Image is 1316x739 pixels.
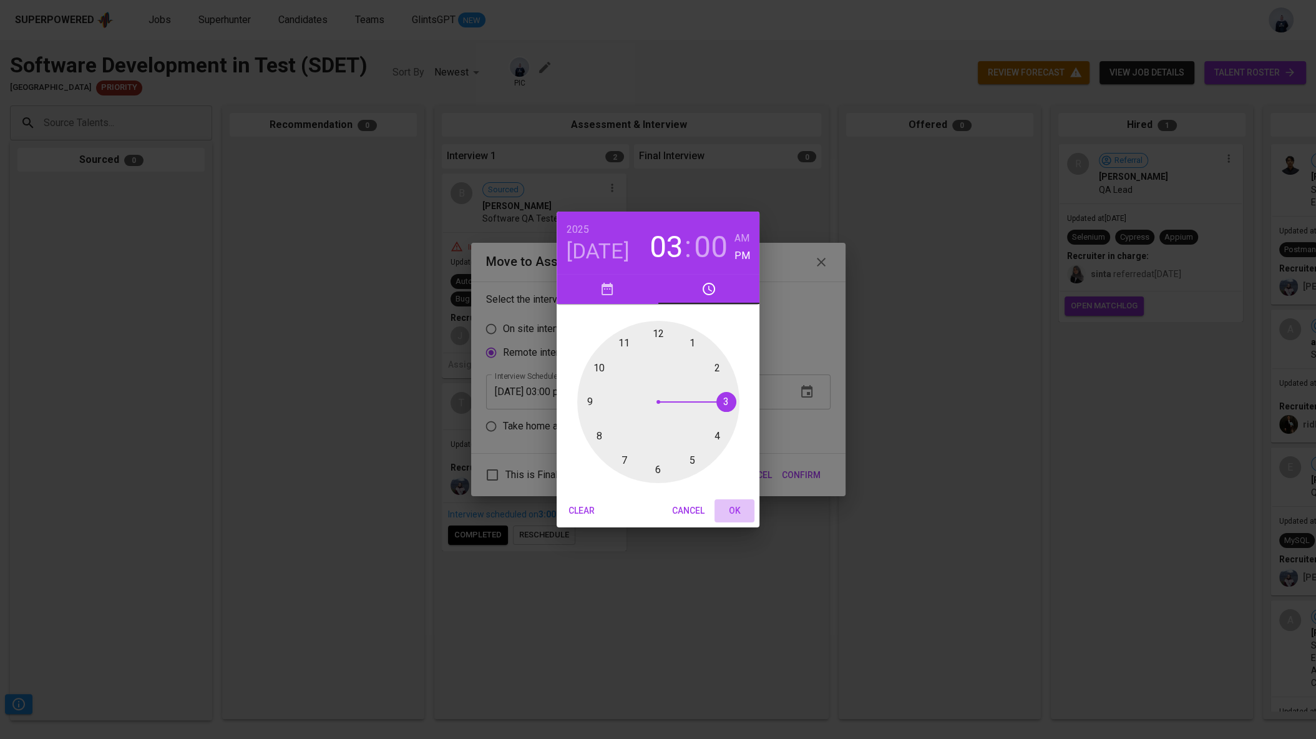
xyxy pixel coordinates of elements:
[650,230,683,265] button: 03
[567,503,597,519] span: Clear
[567,221,589,238] button: 2025
[672,503,704,519] span: Cancel
[562,499,602,522] button: Clear
[685,230,691,265] h3: :
[714,499,754,522] button: OK
[734,230,749,247] h6: AM
[694,230,728,265] button: 00
[567,238,630,265] button: [DATE]
[667,499,709,522] button: Cancel
[734,247,750,265] button: PM
[719,503,749,519] span: OK
[734,230,750,247] button: AM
